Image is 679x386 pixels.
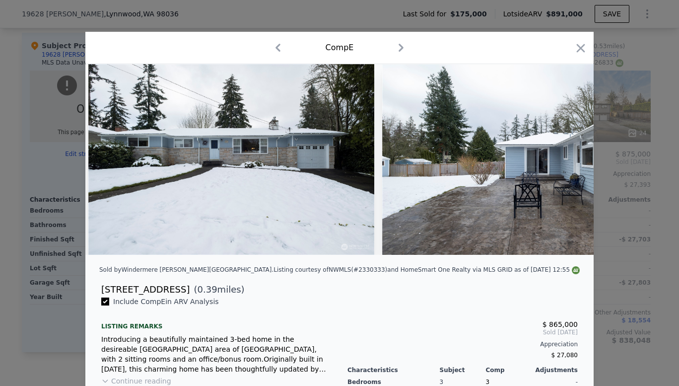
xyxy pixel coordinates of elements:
img: Property Img [88,64,374,255]
div: Listing courtesy of NWMLS (#2330333) and HomeSmart One Realty via MLS GRID as of [DATE] 12:55 [273,266,580,273]
img: Property Img [382,64,668,255]
span: Include Comp E in ARV Analysis [109,298,223,306]
span: 3 [485,379,489,386]
div: Listing remarks [101,314,332,330]
div: Comp E [326,42,354,54]
div: Characteristics [347,366,440,374]
img: NWMLS Logo [572,266,580,274]
div: Subject [440,366,486,374]
div: Adjustments [532,366,578,374]
div: Appreciation [347,340,578,348]
span: Sold [DATE] [347,328,578,336]
div: Introducing a beautifully maintained 3-bed home in the desireable [GEOGRAPHIC_DATA] area of [GEOG... [101,334,332,374]
div: [STREET_ADDRESS] [101,283,190,297]
span: $ 865,000 [543,320,578,328]
span: ( miles) [190,283,244,297]
div: Sold by Windermere [PERSON_NAME][GEOGRAPHIC_DATA] . [99,266,273,273]
button: Continue reading [101,376,171,386]
span: $ 27,080 [551,352,578,359]
div: Comp [485,366,532,374]
span: 0.39 [198,284,217,295]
